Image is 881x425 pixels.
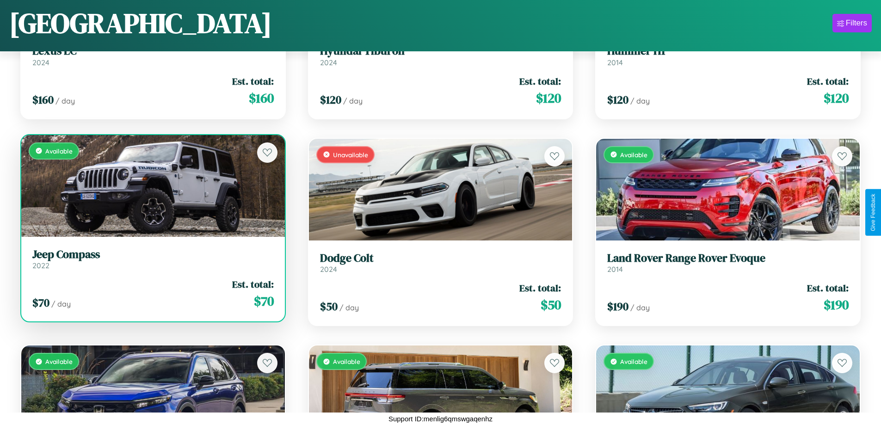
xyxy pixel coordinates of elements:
[541,296,561,314] span: $ 50
[870,194,876,231] div: Give Feedback
[320,252,561,265] h3: Dodge Colt
[832,14,872,32] button: Filters
[519,281,561,295] span: Est. total:
[32,295,49,310] span: $ 70
[320,299,338,314] span: $ 50
[607,299,628,314] span: $ 190
[232,74,274,88] span: Est. total:
[320,44,561,58] h3: Hyundai Tiburon
[807,74,849,88] span: Est. total:
[51,299,71,308] span: / day
[824,296,849,314] span: $ 190
[32,248,274,271] a: Jeep Compass2022
[320,265,337,274] span: 2024
[254,292,274,310] span: $ 70
[607,252,849,265] h3: Land Rover Range Rover Evoque
[333,151,368,159] span: Unavailable
[620,151,647,159] span: Available
[607,44,849,58] h3: Hummer H1
[607,44,849,67] a: Hummer H12014
[320,92,341,107] span: $ 120
[607,92,628,107] span: $ 120
[630,96,650,105] span: / day
[32,44,274,67] a: Lexus LC2024
[320,58,337,67] span: 2024
[607,265,623,274] span: 2014
[32,248,274,261] h3: Jeep Compass
[32,44,274,58] h3: Lexus LC
[824,89,849,107] span: $ 120
[630,303,650,312] span: / day
[343,96,363,105] span: / day
[339,303,359,312] span: / day
[45,357,73,365] span: Available
[519,74,561,88] span: Est. total:
[320,252,561,274] a: Dodge Colt2024
[388,413,493,425] p: Support ID: menlig6qmswgaqenhz
[320,44,561,67] a: Hyundai Tiburon2024
[249,89,274,107] span: $ 160
[807,281,849,295] span: Est. total:
[846,18,867,28] div: Filters
[9,4,272,42] h1: [GEOGRAPHIC_DATA]
[607,252,849,274] a: Land Rover Range Rover Evoque2014
[55,96,75,105] span: / day
[232,277,274,291] span: Est. total:
[45,147,73,155] span: Available
[607,58,623,67] span: 2014
[32,92,54,107] span: $ 160
[536,89,561,107] span: $ 120
[32,58,49,67] span: 2024
[620,357,647,365] span: Available
[32,261,49,270] span: 2022
[333,357,360,365] span: Available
